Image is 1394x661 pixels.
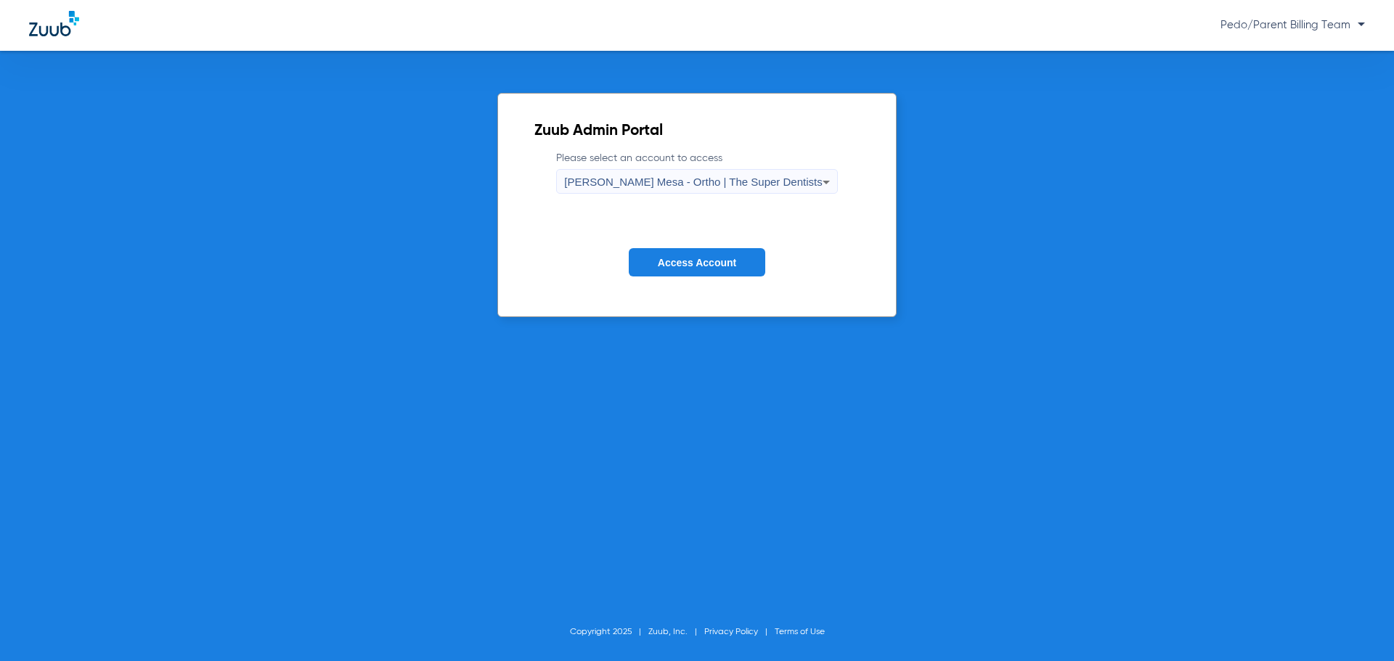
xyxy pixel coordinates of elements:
[1220,20,1365,30] span: Pedo/Parent Billing Team
[629,248,765,276] button: Access Account
[564,176,822,188] span: [PERSON_NAME] Mesa - Ortho | The Super Dentists
[29,11,79,36] img: Zuub Logo
[556,151,837,194] label: Please select an account to access
[1321,591,1394,661] iframe: Chat Widget
[658,257,736,268] span: Access Account
[775,628,825,636] a: Terms of Use
[648,625,704,639] li: Zuub, Inc.
[570,625,648,639] li: Copyright 2025
[704,628,758,636] a: Privacy Policy
[534,124,859,139] h2: Zuub Admin Portal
